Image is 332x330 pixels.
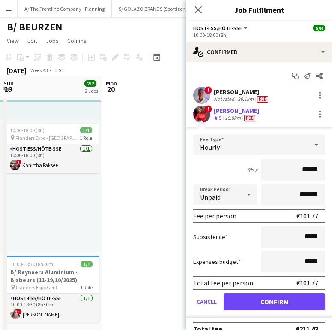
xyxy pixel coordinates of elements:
span: Fee [257,96,268,103]
span: Unpaid [200,193,221,201]
div: €101.77 [296,212,318,220]
h3: B/ Reynaers Aluminium - Bisbeurs (11-19/10/2025) [3,268,99,284]
span: 2/2 [84,80,96,87]
app-job-card: 10:00-18:30 (8h30m)1/1B/ Reynaers Aluminium - Bisbeurs (11-19/10/2025) Flanders Expo Gent1 RoleHo... [3,256,99,323]
h3: Job Fulfilment [186,4,332,15]
button: S/ GOLAZO BRANDS (Sportizon) [112,0,194,17]
div: [PERSON_NAME] [214,107,259,115]
span: Fee [244,115,255,121]
div: [DATE] [7,66,27,75]
div: 8h x [247,166,257,174]
div: Not rated [214,96,236,103]
span: Jobs [46,37,59,45]
button: A/ The Frontline Company - Planning [18,0,112,17]
div: CEST [53,67,64,73]
span: 1/1 [80,127,92,133]
app-job-card: 10:00-18:00 (8h)1/1 Flanders Expo - [GEOGRAPHIC_DATA]1 RoleHost-ess/Hôte-sse1/110:00-18:00 (8h)!K... [3,124,99,173]
div: Total fee per person [193,279,253,287]
div: €101.77 [296,279,318,287]
span: Host-ess/Hôte-sse [193,25,242,31]
span: 1 Role [80,135,92,141]
span: 8/8 [313,25,325,31]
a: Comms [64,35,90,46]
div: 10:00-18:00 (8h) [193,32,325,38]
app-card-role: Host-ess/Hôte-sse1/110:00-18:00 (8h)!Kanittha Paksee [3,144,99,173]
a: View [3,35,22,46]
span: 10:00-18:30 (8h30m) [10,261,55,267]
span: ! [16,160,21,165]
label: Subsistence [193,233,228,241]
span: Flanders Expo Gent [16,284,57,291]
span: ! [204,105,212,113]
span: Mon [106,79,117,87]
h1: B/ BEURZEN [7,21,62,33]
span: Comms [67,37,87,45]
label: Expenses budget [193,258,241,266]
div: Fee per person [193,212,236,220]
span: 19 [2,84,14,94]
div: Crew has different fees then in role [242,115,257,122]
span: 1 Role [80,284,93,291]
div: 39.1km [236,96,255,103]
div: 18.8km [223,115,242,122]
div: Confirmed [186,42,332,62]
app-card-role: Host-ess/Hôte-sse1/110:00-18:30 (8h30m)![PERSON_NAME] [3,294,99,323]
span: ! [204,86,212,94]
span: 20 [105,84,117,94]
span: View [7,37,19,45]
div: [PERSON_NAME] [214,88,270,96]
span: Edit [27,37,37,45]
div: 2 Jobs [85,88,98,94]
span: Flanders Expo - [GEOGRAPHIC_DATA] [15,135,80,141]
div: Crew has different fees then in role [255,96,270,103]
span: Week 43 [28,67,50,73]
span: 10:00-18:00 (8h) [10,127,45,133]
button: Confirm [224,293,325,310]
span: ! [17,309,22,314]
a: Edit [24,35,41,46]
button: Cancel [193,293,220,310]
span: 1/1 [81,261,93,267]
span: Sun [3,79,14,87]
a: Jobs [42,35,62,46]
button: Host-ess/Hôte-sse [193,25,249,31]
span: 5 [219,115,221,121]
span: Hourly [200,143,220,151]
